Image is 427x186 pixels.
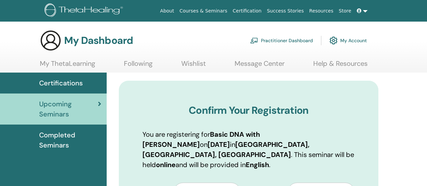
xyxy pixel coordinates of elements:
[39,78,83,88] span: Certifications
[142,104,355,116] h3: Confirm Your Registration
[306,5,336,17] a: Resources
[142,129,355,170] p: You are registering for on in . This seminar will be held and will be provided in .
[246,160,269,169] b: English
[156,160,176,169] b: online
[40,59,95,73] a: My ThetaLearning
[250,33,313,48] a: Practitioner Dashboard
[181,59,206,73] a: Wishlist
[124,59,153,73] a: Following
[208,140,230,149] b: [DATE]
[39,99,98,119] span: Upcoming Seminars
[157,5,177,17] a: About
[39,130,101,150] span: Completed Seminars
[235,59,285,73] a: Message Center
[230,5,264,17] a: Certification
[313,59,368,73] a: Help & Resources
[264,5,306,17] a: Success Stories
[329,35,338,46] img: cog.svg
[329,33,367,48] a: My Account
[177,5,230,17] a: Courses & Seminars
[64,34,133,47] h3: My Dashboard
[40,30,61,51] img: generic-user-icon.jpg
[45,3,125,19] img: logo.png
[250,37,258,44] img: chalkboard-teacher.svg
[336,5,354,17] a: Store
